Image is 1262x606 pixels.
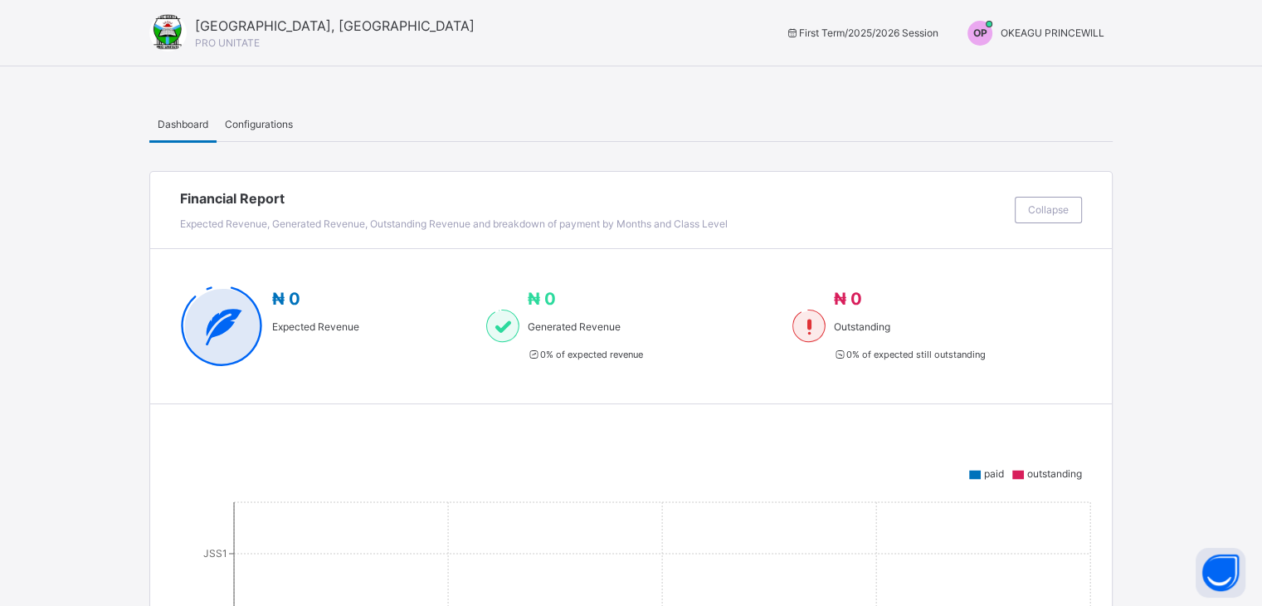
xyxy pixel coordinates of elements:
span: session/term information [785,27,938,39]
span: Outstanding [834,320,986,335]
span: Expected Revenue, Generated Revenue, Outstanding Revenue and breakdown of payment by Months and C... [180,217,728,230]
span: [GEOGRAPHIC_DATA], [GEOGRAPHIC_DATA] [195,16,475,36]
span: ₦ 0 [272,289,300,309]
img: paid-1.3eb1404cbcb1d3b736510a26bbfa3ccb.svg [486,286,519,366]
span: ₦ 0 [834,289,862,309]
button: Open asap [1196,548,1245,598]
span: outstanding [1027,467,1082,480]
img: expected-2.4343d3e9d0c965b919479240f3db56ac.svg [180,286,264,366]
span: Dashboard [158,117,208,132]
span: Generated Revenue [528,320,643,335]
span: OKEAGU PRINCEWILL [1001,27,1104,39]
img: outstanding-1.146d663e52f09953f639664a84e30106.svg [792,286,826,366]
span: ₦ 0 [528,289,556,309]
span: Configurations [225,117,293,132]
span: 0 % of expected revenue [528,349,643,360]
tspan: JSS1 [203,547,227,560]
span: PRO UNITATE [195,37,260,49]
span: Expected Revenue [272,320,359,335]
span: 0 % of expected still outstanding [834,349,986,360]
span: Financial Report [180,188,1006,208]
span: OP [973,26,987,41]
span: Collapse [1028,203,1069,217]
span: paid [984,467,1004,480]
